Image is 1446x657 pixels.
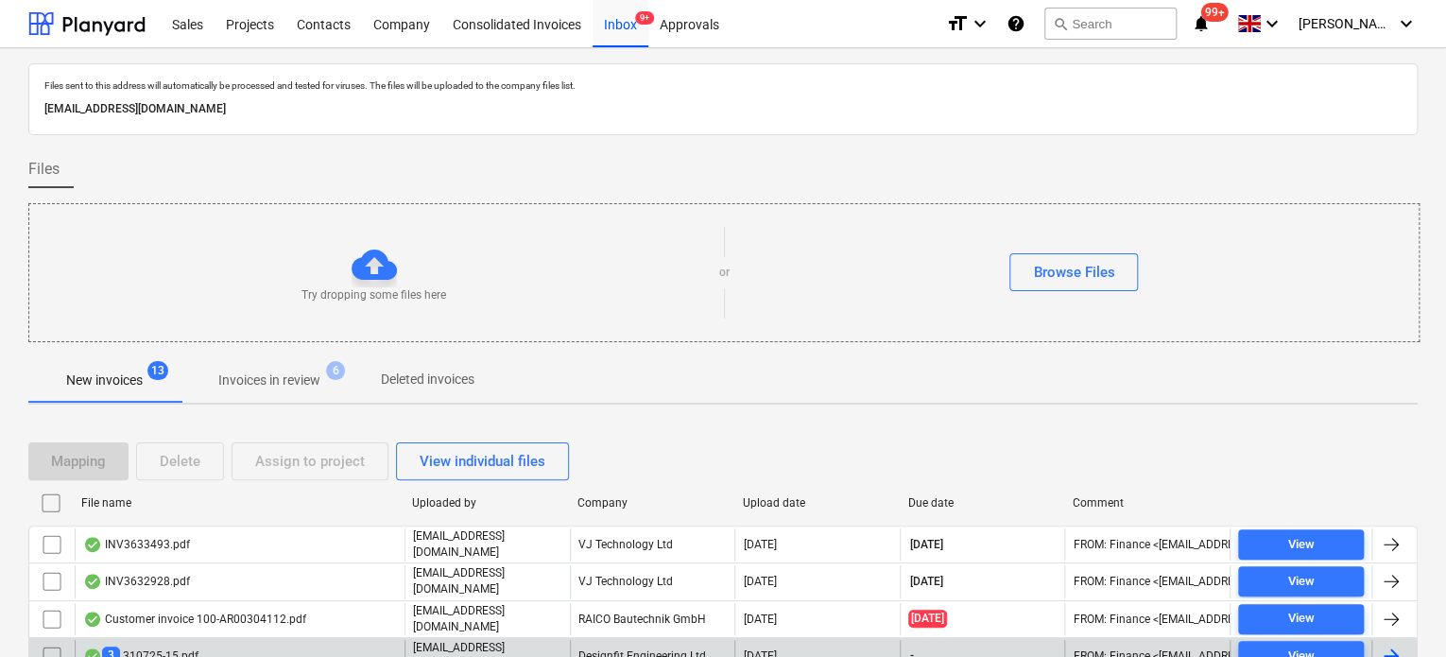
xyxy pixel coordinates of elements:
[412,496,562,510] div: Uploaded by
[1299,16,1393,31] span: [PERSON_NAME]
[83,612,102,627] div: OCR finished
[570,603,735,635] div: RAICO Bautechnik GmbH
[83,537,102,552] div: OCR finished
[147,361,168,380] span: 13
[908,537,945,553] span: [DATE]
[719,265,730,281] p: or
[1073,496,1223,510] div: Comment
[1044,8,1177,40] button: Search
[83,574,102,589] div: OCR finished
[1009,253,1138,291] button: Browse Files
[28,158,60,181] span: Files
[1288,571,1315,593] div: View
[396,442,569,480] button: View individual files
[907,496,1058,510] div: Due date
[1288,534,1315,556] div: View
[570,528,735,561] div: VJ Technology Ltd
[1238,604,1364,634] button: View
[1238,566,1364,596] button: View
[420,449,545,474] div: View individual files
[413,528,562,561] p: [EMAIL_ADDRESS][DOMAIN_NAME]
[83,537,190,552] div: INV3633493.pdf
[301,287,446,303] p: Try dropping some files here
[1395,12,1418,35] i: keyboard_arrow_down
[570,565,735,597] div: VJ Technology Ltd
[381,370,474,389] p: Deleted invoices
[326,361,345,380] span: 6
[742,496,892,510] div: Upload date
[83,574,190,589] div: INV3632928.pdf
[1007,12,1025,35] i: Knowledge base
[81,496,397,510] div: File name
[44,79,1402,92] p: Files sent to this address will automatically be processed and tested for viruses. The files will...
[969,12,991,35] i: keyboard_arrow_down
[1053,16,1068,31] span: search
[908,610,947,628] span: [DATE]
[1192,12,1211,35] i: notifications
[635,11,654,25] span: 9+
[946,12,969,35] i: format_size
[908,574,945,590] span: [DATE]
[218,371,320,390] p: Invoices in review
[1201,3,1229,22] span: 99+
[413,565,562,597] p: [EMAIL_ADDRESS][DOMAIN_NAME]
[743,613,776,626] div: [DATE]
[1033,260,1114,285] div: Browse Files
[1261,12,1283,35] i: keyboard_arrow_down
[44,99,1402,119] p: [EMAIL_ADDRESS][DOMAIN_NAME]
[743,575,776,588] div: [DATE]
[66,371,143,390] p: New invoices
[28,203,1420,342] div: Try dropping some files hereorBrowse Files
[1238,529,1364,560] button: View
[577,496,728,510] div: Company
[743,538,776,551] div: [DATE]
[413,603,562,635] p: [EMAIL_ADDRESS][DOMAIN_NAME]
[1288,608,1315,630] div: View
[83,612,306,627] div: Customer invoice 100-AR00304112.pdf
